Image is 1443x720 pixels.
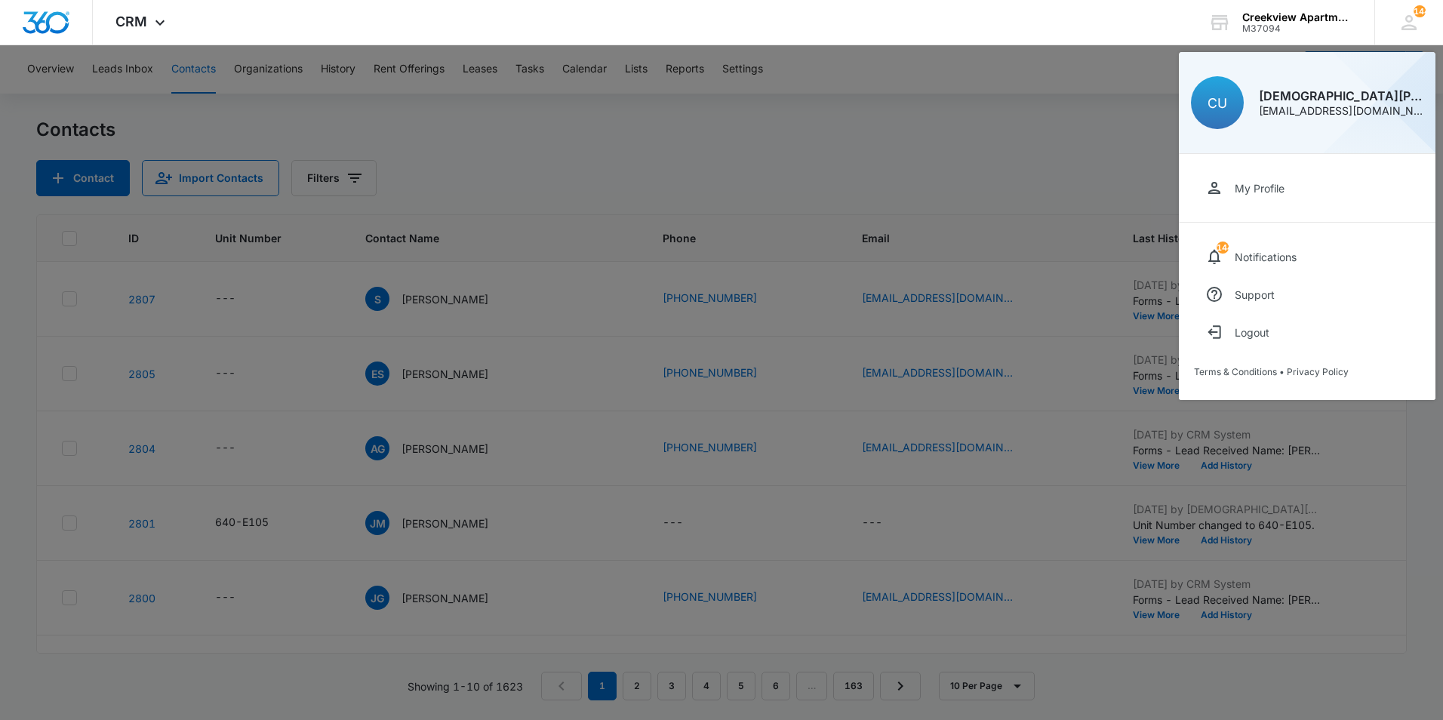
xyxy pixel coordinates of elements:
[1235,288,1275,301] div: Support
[1235,326,1269,339] div: Logout
[1194,275,1420,313] a: Support
[1242,11,1352,23] div: account name
[115,14,147,29] span: CRM
[1194,313,1420,351] button: Logout
[1194,366,1277,377] a: Terms & Conditions
[1194,169,1420,207] a: My Profile
[1414,5,1426,17] div: notifications count
[1414,5,1426,17] span: 144
[1217,242,1229,254] div: notifications count
[1194,366,1420,377] div: •
[1235,251,1297,263] div: Notifications
[1217,242,1229,254] span: 144
[1242,23,1352,34] div: account id
[1259,90,1423,102] div: [DEMOGRAPHIC_DATA][PERSON_NAME]
[1208,95,1227,111] span: CU
[1235,182,1285,195] div: My Profile
[1287,366,1349,377] a: Privacy Policy
[1259,106,1423,116] div: [EMAIL_ADDRESS][DOMAIN_NAME]
[1194,238,1420,275] a: notifications countNotifications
